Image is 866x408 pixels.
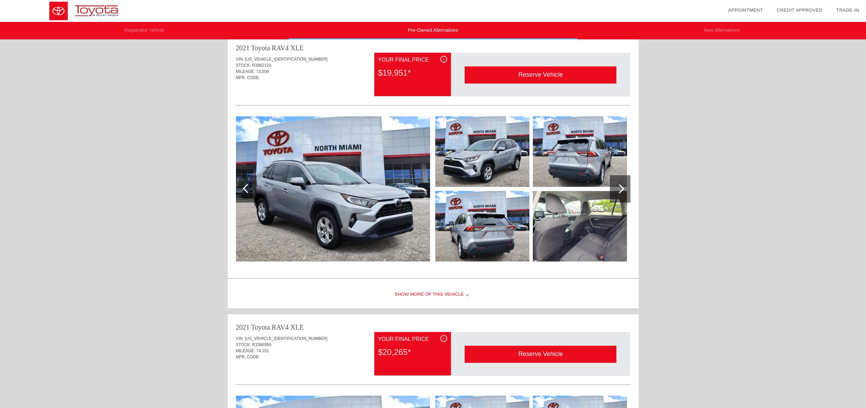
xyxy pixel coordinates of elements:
img: 492c61adc88cca2238722fafa9e387b0x.jpg [236,116,430,262]
span: R336699A [252,342,272,347]
div: Quoted on [DATE] 5:57:28 AM [236,364,630,375]
a: Credit Approved [777,8,823,13]
a: Trade-In [836,8,859,13]
span: [US_VEHICLE_IDENTIFICATION_NUMBER] [245,57,327,62]
span: 74,151 [256,348,269,353]
li: New Alternatives [577,22,866,39]
a: Appointment [728,8,763,13]
span: STOCK: [236,342,251,347]
li: Pre-Owned Alternatives [289,22,577,39]
span: 73,509 [256,69,269,74]
div: XLE [290,322,304,332]
div: $20,265* [378,343,447,361]
div: i [440,56,447,63]
div: XLE [290,43,304,53]
img: d3d5103589d71c873db3250645253b0ex.jpg [533,116,627,187]
span: R398212A [252,63,272,68]
div: Your Final Price [378,335,447,343]
span: VIN: [236,57,244,62]
span: [US_VEHICLE_IDENTIFICATION_NUMBER] [245,336,327,341]
img: 2ce9cccf7268d9f021ddf801b977e8e2x.jpg [533,191,627,262]
div: 2021 Toyota RAV4 [236,43,289,53]
img: cf4bf3d6f352c8a12c882f1b6848e788x.jpg [435,116,529,187]
div: Reserve Vehicle [465,66,616,83]
div: 2021 Toyota RAV4 [236,322,289,332]
span: STOCK: [236,63,251,68]
span: VIN: [236,336,244,341]
div: Reserve Vehicle [465,346,616,362]
div: i [440,335,447,342]
span: MFR. CODE: [236,75,260,80]
div: Quoted on [DATE] 5:57:28 AM [236,85,630,96]
img: 1171857ab82492aeeef9afadfc04a967x.jpg [435,191,529,262]
span: MFR. CODE: [236,355,260,359]
span: MILEAGE: [236,348,255,353]
div: Your Final Price [378,56,447,64]
span: MILEAGE: [236,69,255,74]
div: $19,951* [378,64,447,82]
div: Show More of this Vehicle [228,281,639,308]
